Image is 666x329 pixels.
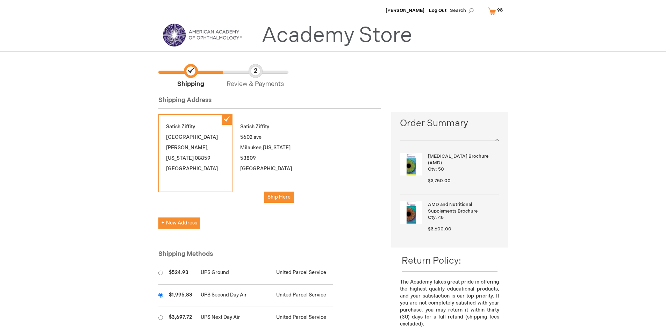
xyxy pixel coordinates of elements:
[264,192,294,203] button: Ship Here
[428,215,436,220] span: Qty
[223,64,288,89] span: Review & Payments
[232,114,307,210] div: Satish Ziffity 5602 ave Milaukee 53809 [GEOGRAPHIC_DATA]
[486,5,507,17] a: 98
[438,215,444,220] span: 48
[428,201,497,214] strong: AMD and Nutritional Supplements Brochure
[169,292,192,298] span: $1,995.83
[169,270,188,276] span: $524.93
[400,153,422,176] img: Age-Related Macular Degeneration Brochure (AMD)
[263,145,291,151] span: [US_STATE]
[158,96,381,109] div: Shipping Address
[158,217,200,229] button: New Address
[273,285,333,307] td: United Parcel Service
[438,166,444,172] span: 50
[158,64,223,89] span: Shipping
[450,3,477,17] span: Search
[402,256,461,266] span: Return Policy:
[428,166,436,172] span: Qty
[262,145,263,151] span: ,
[267,194,291,200] span: Ship Here
[386,8,424,13] a: [PERSON_NAME]
[428,153,497,166] strong: [MEDICAL_DATA] Brochure (AMD)
[400,117,499,134] span: Order Summary
[428,178,451,184] span: $3,750.00
[162,220,197,226] span: New Address
[158,250,381,263] div: Shipping Methods
[169,314,192,320] span: $3,697.72
[197,285,273,307] td: UPS Second Day Air
[400,279,499,328] p: The Academy takes great pride in offering the highest quality educational products, and your sati...
[262,23,412,48] a: Academy Store
[197,262,273,285] td: UPS Ground
[400,201,422,224] img: AMD and Nutritional Supplements Brochure
[428,226,451,232] span: $3,600.00
[166,155,194,161] span: [US_STATE]
[497,7,503,13] span: 98
[158,114,232,192] div: Satish Ziffity [GEOGRAPHIC_DATA] [PERSON_NAME] 08859 [GEOGRAPHIC_DATA]
[429,8,446,13] a: Log Out
[207,145,209,151] span: ,
[273,262,333,285] td: United Parcel Service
